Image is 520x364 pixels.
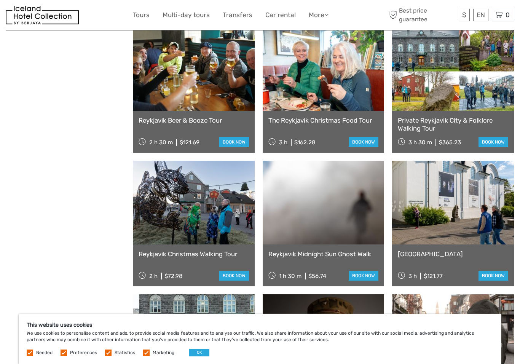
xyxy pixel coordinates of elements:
a: Car rental [265,10,296,21]
span: 2 h [149,273,158,279]
div: $72.98 [164,273,183,279]
a: Transfers [223,10,252,21]
label: Marketing [153,350,174,356]
a: book now [349,271,378,281]
div: $56.74 [308,273,326,279]
button: Open LiveChat chat widget [88,12,97,21]
a: The Reykjavik Christmas Food Tour [268,117,379,124]
span: 1 h 30 m [279,273,301,279]
a: More [309,10,329,21]
a: Reykjavik Beer & Booze Tour [139,117,249,124]
a: book now [219,271,249,281]
div: $121.69 [180,139,199,146]
div: We use cookies to personalise content and ads, to provide social media features and to analyse ou... [19,314,501,364]
span: 0 [504,11,511,19]
span: $ [462,11,466,19]
span: 3 h [279,139,287,146]
a: Private Reykjavik City & Folklore Walking Tour [398,117,508,132]
label: Statistics [115,350,135,356]
a: book now [479,271,508,281]
a: book now [479,137,508,147]
a: [GEOGRAPHIC_DATA] [398,250,508,258]
span: 2 h 30 m [149,139,173,146]
a: Reykjavik Midnight Sun Ghost Walk [268,250,379,258]
a: book now [219,137,249,147]
label: Preferences [70,350,97,356]
div: $121.77 [424,273,443,279]
span: Best price guarantee [387,6,457,23]
a: Reykjavik Christmas Walking Tour [139,250,249,258]
span: 3 h 30 m [408,139,432,146]
a: book now [349,137,378,147]
span: 3 h [408,273,417,279]
div: $365.23 [439,139,461,146]
h5: This website uses cookies [27,322,493,328]
button: OK [189,349,209,356]
a: Multi-day tours [163,10,210,21]
img: 481-8f989b07-3259-4bb0-90ed-3da368179bdc_logo_small.jpg [6,6,79,24]
p: We're away right now. Please check back later! [11,13,86,19]
div: $162.28 [294,139,316,146]
label: Needed [36,350,53,356]
div: EN [473,9,488,21]
a: Tours [133,10,150,21]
